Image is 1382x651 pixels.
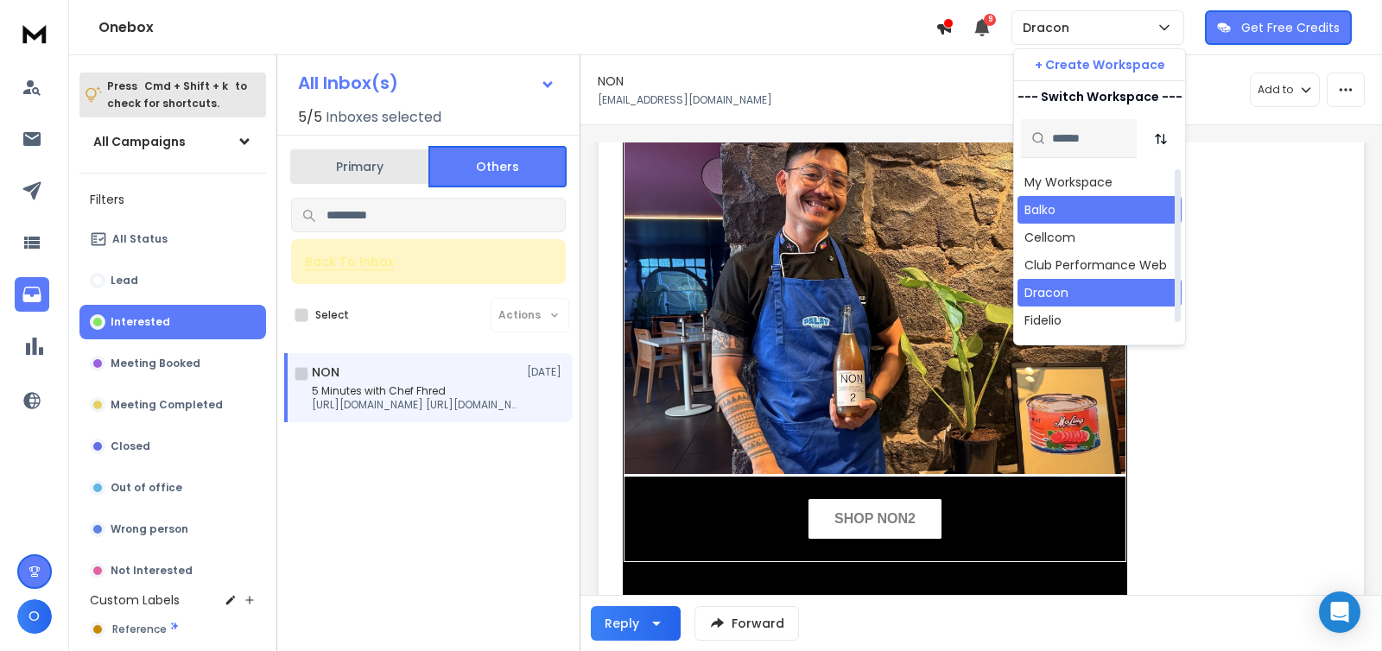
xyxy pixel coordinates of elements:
h1: All Campaigns [93,133,186,150]
p: Out of office [111,481,182,495]
span: 9 [984,14,996,26]
img: logo [17,17,52,49]
h3: Inboxes selected [326,107,441,128]
button: Sort by Sort A-Z [1144,122,1178,156]
p: Meeting Booked [111,357,200,370]
p: Closed [111,439,150,453]
div: NeuroPerforma [1024,339,1117,357]
button: O [17,599,52,634]
div: Reply [605,615,639,632]
button: Reference [79,612,266,647]
div: Club Performance Web [1024,256,1167,274]
p: Get Free Credits [1241,19,1340,36]
button: Reply [591,606,681,641]
button: Primary [290,148,428,186]
p: Add to [1258,83,1293,97]
p: [DATE] [527,365,566,379]
a: SHOP NON2 [808,499,941,539]
p: [URL][DOMAIN_NAME] [URL][DOMAIN_NAME] Chef Fhred Batalona [312,398,519,412]
button: Closed [79,429,266,464]
button: Meeting Booked [79,346,266,381]
button: Wrong person [79,512,266,547]
p: Press to check for shortcuts. [107,78,247,112]
div: My Workspace [1024,174,1113,191]
span: Reference [112,623,167,636]
div: Open Intercom Messenger [1319,591,1360,633]
button: Interested [79,305,266,339]
h3: Custom Labels [90,591,180,609]
p: Not Interested [111,564,193,578]
p: + Create Workspace [1035,56,1165,73]
p: Meeting Completed [111,398,223,412]
button: Out of office [79,471,266,505]
button: Forward [694,606,799,641]
div: Cellcom [1024,229,1075,246]
div: Dracon [1024,284,1068,301]
span: Cmd + Shift + k [142,76,231,96]
p: [EMAIL_ADDRESS][DOMAIN_NAME] [598,93,772,107]
p: --- Switch Workspace --- [1017,88,1182,105]
p: Lead [111,274,138,288]
div: Balko [1024,201,1056,218]
label: Select [315,308,349,322]
img: 49470f1f-a267-4fe1-b2dc-b8502aba87ce.jpeg [624,98,1125,474]
button: Back To Inbox [305,253,394,270]
h3: Filters [79,187,266,212]
button: All Inbox(s) [284,66,569,100]
button: Not Interested [79,553,266,588]
p: 5 Minutes with Chef Fhred [312,384,519,398]
button: All Status [79,222,266,256]
button: Others [428,146,567,187]
button: + Create Workspace [1014,49,1185,80]
div: Fidelio [1024,312,1062,329]
p: Wrong person [111,522,188,536]
p: Dracon [1023,19,1076,36]
button: Lead [79,263,266,298]
span: 5 / 5 [298,107,322,128]
button: Get Free Credits [1205,10,1352,45]
button: All Campaigns [79,124,266,159]
h1: NON [598,73,624,90]
p: All Status [112,232,168,246]
button: Meeting Completed [79,388,266,422]
h1: NON [312,363,339,381]
h1: Onebox [98,17,935,38]
p: Interested [111,315,170,329]
h1: All Inbox(s) [298,74,398,92]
